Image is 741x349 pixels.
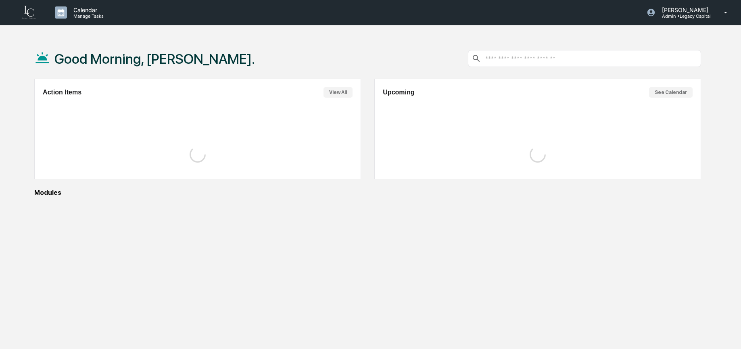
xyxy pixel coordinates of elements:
[43,89,81,96] h2: Action Items
[34,189,701,196] div: Modules
[19,5,39,20] img: logo
[67,13,108,19] p: Manage Tasks
[655,6,712,13] p: [PERSON_NAME]
[383,89,414,96] h2: Upcoming
[67,6,108,13] p: Calendar
[649,87,693,98] button: See Calendar
[324,87,353,98] button: View All
[54,51,255,67] h1: Good Morning, [PERSON_NAME].
[655,13,712,19] p: Admin • Legacy Capital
